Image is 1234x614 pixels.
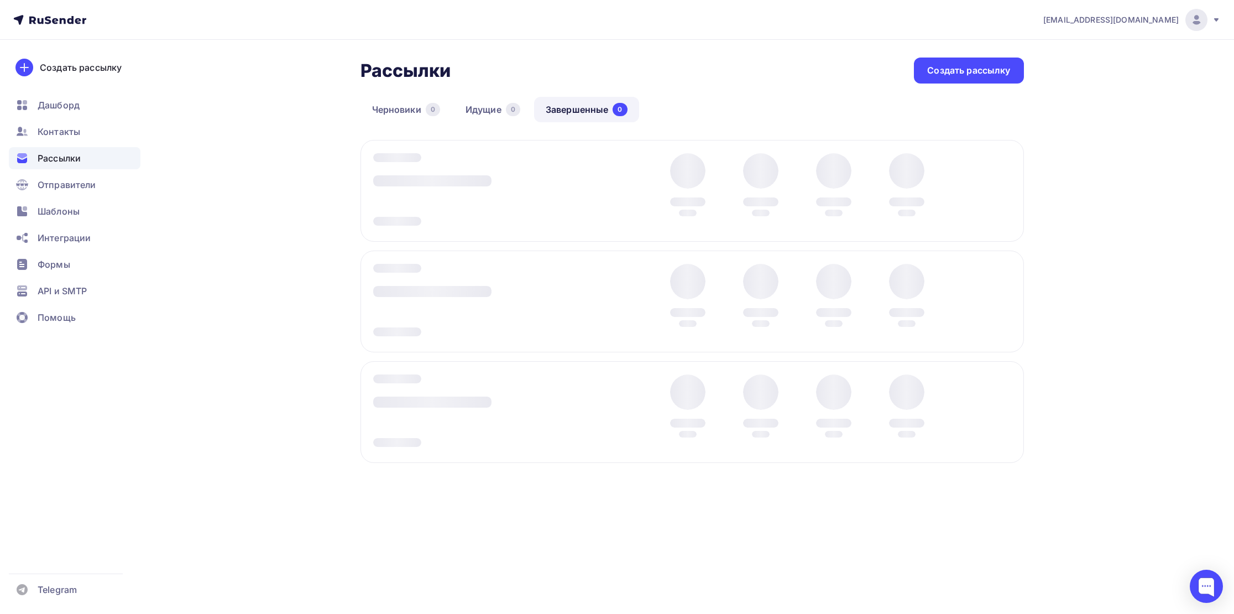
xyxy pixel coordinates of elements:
[613,103,627,116] div: 0
[38,583,77,596] span: Telegram
[506,103,520,116] div: 0
[9,253,140,275] a: Формы
[38,311,76,324] span: Помощь
[360,60,451,82] h2: Рассылки
[927,64,1010,77] div: Создать рассылку
[9,121,140,143] a: Контакты
[38,125,80,138] span: Контакты
[38,231,91,244] span: Интеграции
[38,178,96,191] span: Отправители
[9,147,140,169] a: Рассылки
[426,103,440,116] div: 0
[9,174,140,196] a: Отправители
[38,98,80,112] span: Дашборд
[9,94,140,116] a: Дашборд
[360,97,452,122] a: Черновики0
[40,61,122,74] div: Создать рассылку
[38,284,87,298] span: API и SMTP
[1043,9,1221,31] a: [EMAIL_ADDRESS][DOMAIN_NAME]
[534,97,639,122] a: Завершенные0
[38,205,80,218] span: Шаблоны
[38,258,70,271] span: Формы
[454,97,532,122] a: Идущие0
[9,200,140,222] a: Шаблоны
[38,152,81,165] span: Рассылки
[1043,14,1179,25] span: [EMAIL_ADDRESS][DOMAIN_NAME]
